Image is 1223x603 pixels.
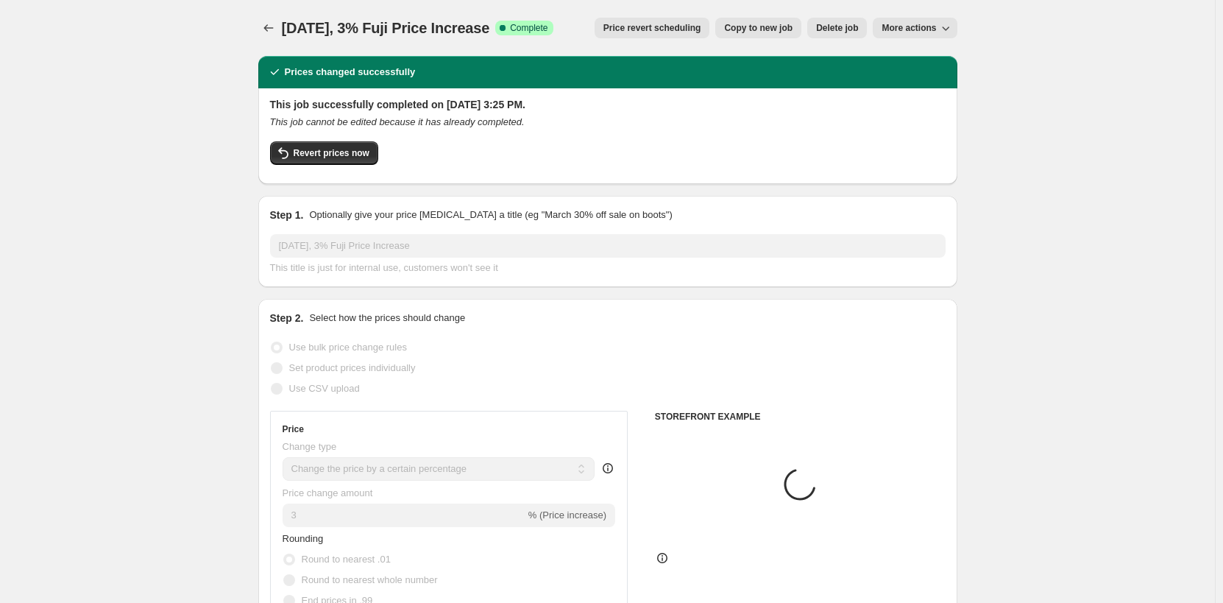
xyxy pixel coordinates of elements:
button: Price revert scheduling [595,18,710,38]
h6: STOREFRONT EXAMPLE [655,411,946,423]
p: Select how the prices should change [309,311,465,325]
span: [DATE], 3% Fuji Price Increase [282,20,490,36]
span: Price revert scheduling [603,22,701,34]
span: Rounding [283,533,324,544]
i: This job cannot be edited because it has already completed. [270,116,525,127]
span: Copy to new job [724,22,793,34]
div: help [600,461,615,476]
h2: Prices changed successfully [285,65,416,80]
h3: Price [283,423,304,435]
input: -15 [283,504,525,527]
button: Revert prices now [270,141,378,165]
span: % (Price increase) [528,509,606,521]
span: This title is just for internal use, customers won't see it [270,262,498,273]
span: More actions [882,22,936,34]
h2: Step 1. [270,208,304,222]
span: Complete [510,22,547,34]
span: Use CSV upload [289,383,360,394]
h2: This job successfully completed on [DATE] 3:25 PM. [270,97,946,112]
span: Revert prices now [294,147,369,159]
button: Delete job [807,18,867,38]
span: Set product prices individually [289,362,416,373]
h2: Step 2. [270,311,304,325]
input: 30% off holiday sale [270,234,946,258]
span: Delete job [816,22,858,34]
span: Use bulk price change rules [289,342,407,353]
button: Price change jobs [258,18,279,38]
span: Change type [283,441,337,452]
p: Optionally give your price [MEDICAL_DATA] a title (eg "March 30% off sale on boots") [309,208,672,222]
span: Round to nearest .01 [302,554,391,565]
span: Price change amount [283,487,373,498]
span: Round to nearest whole number [302,574,438,585]
button: Copy to new job [715,18,801,38]
button: More actions [873,18,957,38]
